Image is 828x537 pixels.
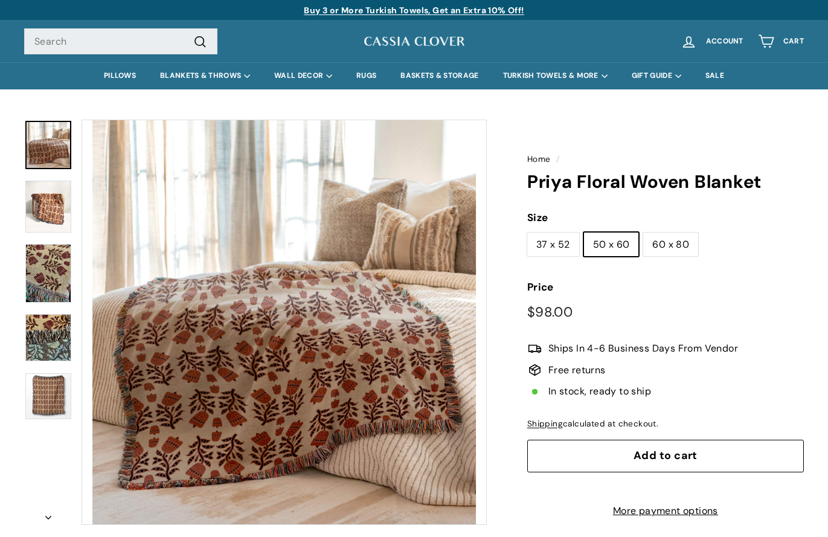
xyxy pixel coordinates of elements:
[491,62,620,89] summary: TURKISH TOWELS & MORE
[620,62,693,89] summary: GIFT GUIDE
[388,62,490,89] a: BASKETS & STORAGE
[548,362,606,378] span: Free returns
[527,279,804,295] label: Price
[25,121,71,169] a: Priya Floral Woven Blanket
[527,503,804,519] a: More payment options
[527,303,573,321] span: $98.00
[527,233,579,257] label: 37 x 52
[148,62,262,89] summary: BLANKETS & THROWS
[344,62,388,89] a: RUGS
[25,373,71,420] img: Priya Floral Woven Blanket
[304,5,524,16] a: Buy 3 or More Turkish Towels, Get an Extra 10% Off!
[527,417,804,431] div: calculated at checkout.
[25,314,71,362] a: Priya Floral Woven Blanket
[527,419,563,429] a: Shipping
[527,210,804,226] label: Size
[783,37,804,45] span: Cart
[92,62,148,89] a: PILLOWS
[24,503,72,525] button: Next
[25,181,71,233] img: Priya Floral Woven Blanket
[548,341,738,356] span: Ships In 4-6 Business Days From Vendor
[25,244,71,302] img: Priya Floral Woven Blanket
[673,24,751,59] a: Account
[527,153,804,166] nav: breadcrumbs
[751,24,811,59] a: Cart
[527,154,551,164] a: Home
[527,172,804,192] h1: Priya Floral Woven Blanket
[548,384,651,399] span: In stock, ready to ship
[693,62,736,89] a: SALE
[643,233,698,257] label: 60 x 80
[706,37,743,45] span: Account
[25,314,71,361] img: Priya Floral Woven Blanket
[584,233,639,257] label: 50 x 60
[553,154,562,164] span: /
[24,28,217,55] input: Search
[262,62,344,89] summary: WALL DECOR
[527,440,804,472] button: Add to cart
[634,448,698,463] span: Add to cart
